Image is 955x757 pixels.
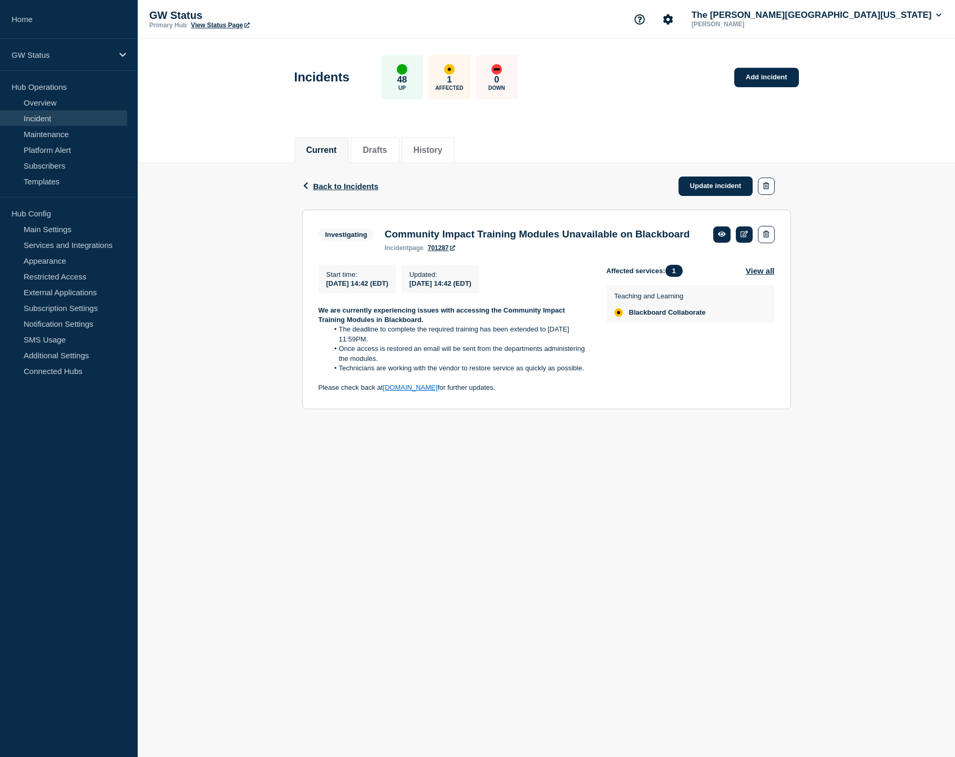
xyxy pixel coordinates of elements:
[149,9,360,22] p: GW Status
[409,278,471,287] div: [DATE] 14:42 (EDT)
[326,271,388,278] p: Start time :
[149,22,187,29] p: Primary Hub
[306,146,337,155] button: Current
[491,64,502,75] div: down
[734,68,799,87] a: Add incident
[313,182,378,191] span: Back to Incidents
[447,75,451,85] p: 1
[191,22,249,29] a: View Status Page
[629,8,651,30] button: Support
[488,85,505,91] p: Down
[607,265,688,277] span: Affected services:
[657,8,679,30] button: Account settings
[690,10,943,20] button: The [PERSON_NAME][GEOGRAPHIC_DATA][US_STATE]
[328,364,590,373] li: Technicians are working with the vendor to restore service as quickly as possible.
[746,265,775,277] button: View all
[397,64,407,75] div: up
[614,292,706,300] p: Teaching and Learning
[665,265,683,277] span: 1
[302,182,378,191] button: Back to Incidents
[385,244,409,252] span: incident
[409,271,471,278] p: Updated :
[319,229,374,241] span: Investigating
[385,244,424,252] p: page
[328,325,590,344] li: The deadline to complete the required training has been extended to [DATE] 11:59PM.
[294,70,350,85] h1: Incidents
[385,229,690,240] h3: Community Impact Training Modules Unavailable on Blackboard
[435,85,463,91] p: Affected
[319,306,567,324] strong: We are currently experiencing issues with accessing the Community Impact Training Modules in Blac...
[328,344,590,364] li: Once access is restored an email will be sent from the departments administering the modules.
[383,383,437,391] a: [DOMAIN_NAME]
[326,279,388,287] span: [DATE] 14:42 (EDT)
[690,20,799,28] p: [PERSON_NAME]
[363,146,387,155] button: Drafts
[12,50,112,59] p: GW Status
[428,244,455,252] a: 701287
[319,383,590,392] p: Please check back at for further updates.
[398,85,406,91] p: Up
[679,177,753,196] a: Update incident
[397,75,407,85] p: 48
[614,308,623,317] div: affected
[444,64,455,75] div: affected
[629,308,706,317] span: Blackboard Collaborate
[494,75,499,85] p: 0
[414,146,443,155] button: History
